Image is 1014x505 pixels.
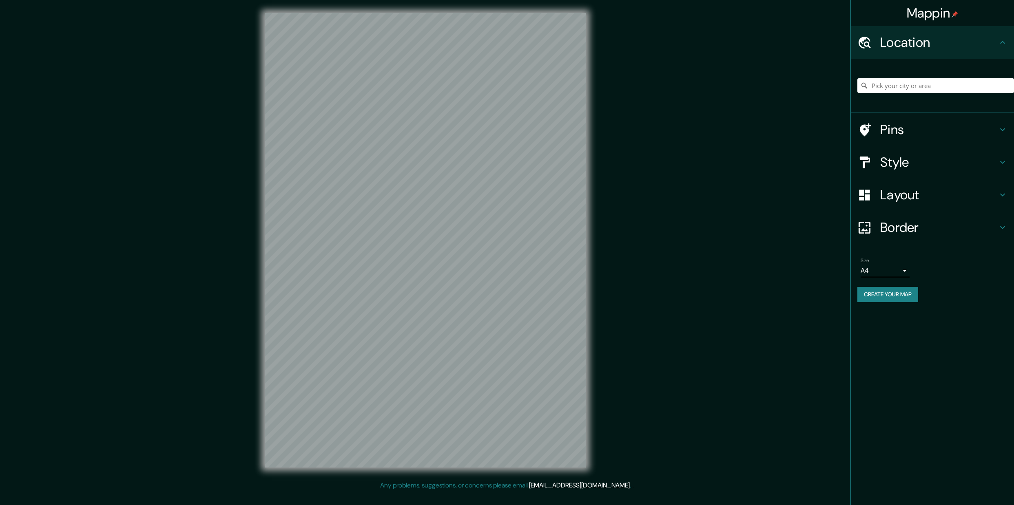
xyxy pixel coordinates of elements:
div: Style [851,146,1014,179]
div: Location [851,26,1014,59]
h4: Layout [880,187,998,203]
a: [EMAIL_ADDRESS][DOMAIN_NAME] [529,481,630,490]
div: Layout [851,179,1014,211]
h4: Mappin [907,5,959,21]
canvas: Map [265,13,586,468]
div: . [631,481,632,490]
div: Border [851,211,1014,244]
img: pin-icon.png [952,11,958,18]
iframe: Help widget launcher [941,473,1005,496]
input: Pick your city or area [857,78,1014,93]
h4: Border [880,219,998,236]
h4: Location [880,34,998,51]
button: Create your map [857,287,918,302]
h4: Pins [880,121,998,138]
p: Any problems, suggestions, or concerns please email . [380,481,631,490]
div: . [632,481,634,490]
label: Size [861,257,869,264]
div: Pins [851,113,1014,146]
h4: Style [880,154,998,170]
div: A4 [861,264,910,277]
